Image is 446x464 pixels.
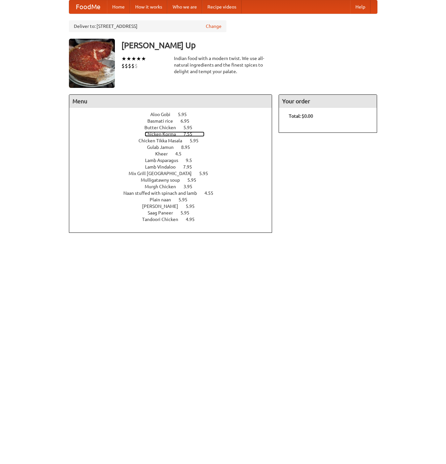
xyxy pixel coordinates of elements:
span: 5.95 [186,204,201,209]
a: Lamb Vindaloo 7.95 [145,164,204,170]
li: ★ [141,55,146,62]
a: Lamb Asparagus 9.5 [145,158,204,163]
span: Mix Grill [GEOGRAPHIC_DATA] [129,171,198,176]
span: 5.95 [199,171,215,176]
span: Lamb Asparagus [145,158,185,163]
span: 5.95 [187,177,203,183]
span: 5.95 [181,210,196,215]
li: $ [131,62,135,70]
span: 5.95 [179,197,194,202]
span: Chicken Tikka Masala [138,138,189,143]
span: 5.95 [190,138,205,143]
a: Chicken Korma 7.55 [145,131,204,137]
a: Kheer 4.5 [155,151,194,156]
a: Help [350,0,371,13]
li: $ [135,62,138,70]
a: [PERSON_NAME] 5.95 [142,204,207,209]
h4: Menu [69,95,272,108]
div: Indian food with a modern twist. We use all-natural ingredients and the finest spices to delight ... [174,55,272,75]
a: Gulab Jamun 8.95 [147,145,202,150]
span: 4.95 [186,217,201,222]
span: 4.5 [175,151,188,156]
span: 7.55 [183,131,199,137]
a: Change [206,23,222,30]
h3: [PERSON_NAME] Up [121,39,377,52]
a: Murgh Chicken 3.95 [145,184,204,189]
span: 5.95 [183,125,199,130]
li: $ [125,62,128,70]
span: Naan stuffed with spinach and lamb [123,191,203,196]
a: Saag Paneer 5.95 [148,210,202,215]
span: Murgh Chicken [145,184,182,189]
span: 4.55 [204,191,220,196]
a: Butter Chicken 5.95 [144,125,204,130]
span: Gulab Jamun [147,145,180,150]
span: 7.95 [183,164,199,170]
li: $ [128,62,131,70]
li: ★ [121,55,126,62]
a: Aloo Gobi 5.95 [150,112,199,117]
span: Tandoori Chicken [142,217,185,222]
a: Who we are [167,0,202,13]
span: Butter Chicken [144,125,182,130]
span: 8.95 [181,145,197,150]
div: Deliver to: [STREET_ADDRESS] [69,20,226,32]
li: $ [121,62,125,70]
a: Recipe videos [202,0,242,13]
a: Naan stuffed with spinach and lamb 4.55 [123,191,225,196]
a: Home [107,0,130,13]
img: angular.jpg [69,39,115,88]
span: Chicken Korma [145,131,182,137]
span: Plain naan [150,197,178,202]
a: Basmati rice 6.95 [147,118,202,124]
span: Mulligatawny soup [141,177,186,183]
b: Total: $0.00 [289,113,313,119]
span: 6.95 [181,118,196,124]
span: Lamb Vindaloo [145,164,182,170]
li: ★ [126,55,131,62]
li: ★ [136,55,141,62]
span: [PERSON_NAME] [142,204,185,209]
a: Mulligatawny soup 5.95 [141,177,208,183]
li: ★ [131,55,136,62]
h4: Your order [279,95,377,108]
a: FoodMe [69,0,107,13]
span: 9.5 [186,158,199,163]
span: Aloo Gobi [150,112,177,117]
span: 5.95 [178,112,193,117]
span: Kheer [155,151,174,156]
a: Tandoori Chicken 4.95 [142,217,207,222]
span: Saag Paneer [148,210,180,215]
span: Basmati rice [147,118,180,124]
a: How it works [130,0,167,13]
a: Plain naan 5.95 [150,197,200,202]
a: Mix Grill [GEOGRAPHIC_DATA] 5.95 [129,171,220,176]
a: Chicken Tikka Masala 5.95 [138,138,211,143]
span: 3.95 [183,184,199,189]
